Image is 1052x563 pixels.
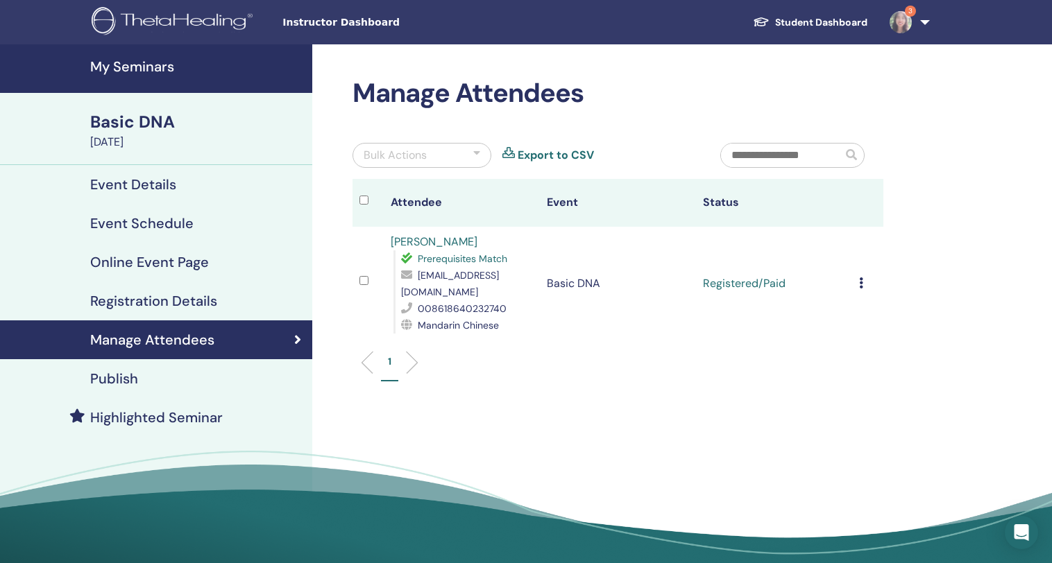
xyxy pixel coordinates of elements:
div: Basic DNA [90,110,304,134]
img: logo.png [92,7,257,38]
span: Instructor Dashboard [282,15,491,30]
div: Bulk Actions [364,147,427,164]
th: Status [696,179,852,227]
th: Attendee [384,179,540,227]
img: default.jpg [890,11,912,33]
h4: Highlighted Seminar [90,409,223,426]
th: Event [540,179,696,227]
td: Basic DNA [540,227,696,340]
div: Open Intercom Messenger [1005,516,1038,549]
a: Basic DNA[DATE] [82,110,312,150]
span: Prerequisites Match [418,252,507,265]
a: Student Dashboard [742,10,879,35]
h4: Publish [90,370,138,387]
a: Export to CSV [518,147,594,164]
div: [DATE] [90,134,304,150]
h4: Registration Details [90,293,217,309]
h4: Event Details [90,176,176,193]
img: graduation-cap-white.svg [753,16,770,28]
span: 3 [905,6,916,17]
span: Mandarin Chinese [418,319,499,331]
span: 008618640232740 [418,302,507,315]
a: [PERSON_NAME] [391,234,477,249]
h4: Manage Attendees [90,331,214,348]
h4: Online Event Page [90,254,209,270]
h4: My Seminars [90,58,304,75]
p: 1 [388,354,391,369]
h4: Event Schedule [90,215,194,232]
span: [EMAIL_ADDRESS][DOMAIN_NAME] [401,269,499,298]
h2: Manage Attendees [353,78,883,110]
